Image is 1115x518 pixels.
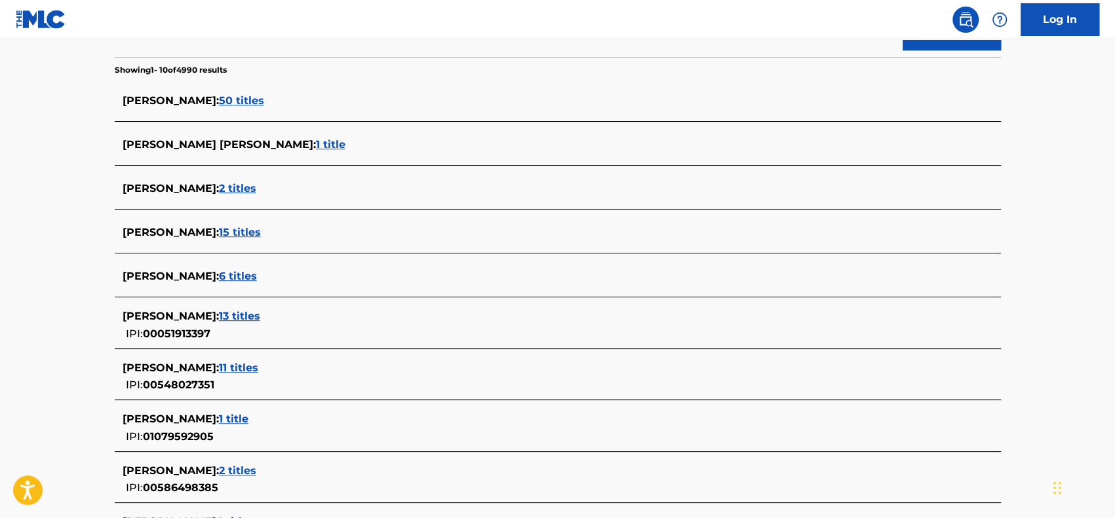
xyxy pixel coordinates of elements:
[1049,455,1115,518] div: Widget de chat
[316,138,345,151] span: 1 title
[126,481,143,494] span: IPI:
[126,379,143,391] span: IPI:
[219,310,260,322] span: 13 titles
[123,94,219,107] span: [PERSON_NAME] :
[219,226,261,238] span: 15 titles
[219,270,257,282] span: 6 titles
[123,138,316,151] span: [PERSON_NAME] [PERSON_NAME] :
[123,182,219,194] span: [PERSON_NAME] :
[143,327,210,340] span: 00051913397
[123,413,219,425] span: [PERSON_NAME] :
[952,7,979,33] a: Public Search
[16,10,66,29] img: MLC Logo
[123,270,219,282] span: [PERSON_NAME] :
[143,379,214,391] span: 00548027351
[958,12,973,28] img: search
[219,413,248,425] span: 1 title
[219,464,256,477] span: 2 titles
[126,430,143,443] span: IPI:
[123,464,219,477] span: [PERSON_NAME] :
[123,226,219,238] span: [PERSON_NAME] :
[987,7,1013,33] div: Help
[219,182,256,194] span: 2 titles
[123,310,219,322] span: [PERSON_NAME] :
[126,327,143,340] span: IPI:
[1053,468,1061,508] div: Arrastrar
[115,64,227,76] p: Showing 1 - 10 of 4990 results
[1021,3,1099,36] a: Log In
[992,12,1007,28] img: help
[123,361,219,374] span: [PERSON_NAME] :
[219,94,264,107] span: 50 titles
[219,361,258,374] span: 11 titles
[1049,455,1115,518] iframe: Chat Widget
[143,481,218,494] span: 00586498385
[143,430,214,443] span: 01079592905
